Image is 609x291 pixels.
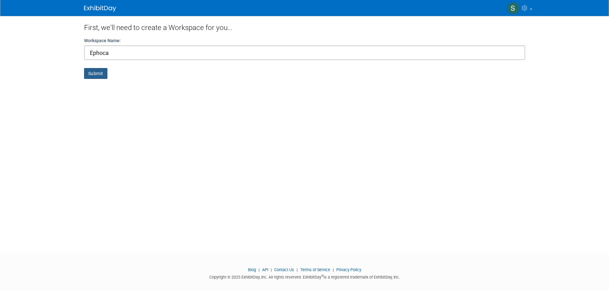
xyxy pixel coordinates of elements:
button: Submit [84,68,107,79]
a: API [262,267,268,272]
sup: ® [321,274,324,278]
a: Terms of Service [300,267,330,272]
a: Privacy Policy [336,267,361,272]
span: | [257,267,261,272]
span: | [295,267,299,272]
a: Blog [248,267,256,272]
a: Contact Us [274,267,294,272]
input: Name of your organization [84,45,525,60]
div: First, we'll need to create a Workspace for you... [84,16,525,37]
span: | [331,267,335,272]
img: ExhibitDay [84,5,116,12]
img: Steve Witte [507,2,519,14]
label: Workspace Name: [84,37,121,44]
span: | [269,267,273,272]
